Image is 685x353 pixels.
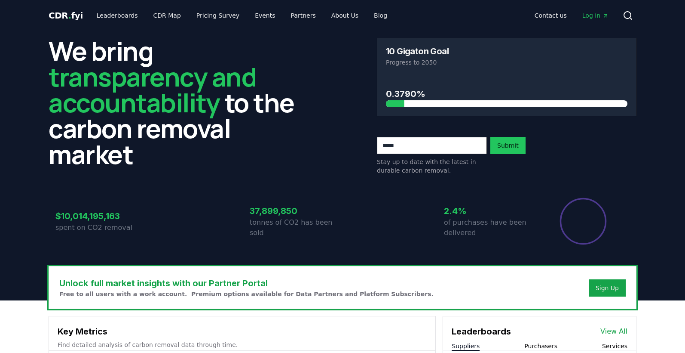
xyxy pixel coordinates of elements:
[596,284,619,292] a: Sign Up
[582,11,609,20] span: Log in
[284,8,323,23] a: Partners
[55,223,148,233] p: spent on CO2 removal
[58,341,427,349] p: Find detailed analysis of carbon removal data through time.
[444,217,537,238] p: of purchases have been delivered
[528,8,616,23] nav: Main
[59,290,434,298] p: Free to all users with a work account. Premium options available for Data Partners and Platform S...
[490,137,526,154] button: Submit
[68,10,71,21] span: .
[324,8,365,23] a: About Us
[367,8,394,23] a: Blog
[90,8,145,23] a: Leaderboards
[386,58,627,67] p: Progress to 2050
[528,8,574,23] a: Contact us
[524,342,557,350] button: Purchasers
[49,38,308,167] h2: We bring to the carbon removal market
[49,59,256,120] span: transparency and accountability
[49,10,83,21] span: CDR fyi
[452,325,511,338] h3: Leaderboards
[575,8,616,23] a: Log in
[589,279,626,297] button: Sign Up
[559,197,607,245] div: Percentage of sales delivered
[600,326,627,337] a: View All
[58,325,427,338] h3: Key Metrics
[250,217,342,238] p: tonnes of CO2 has been sold
[452,342,480,350] button: Suppliers
[147,8,188,23] a: CDR Map
[90,8,394,23] nav: Main
[248,8,282,23] a: Events
[386,47,449,56] h3: 10 Gigaton Goal
[55,210,148,223] h3: $10,014,195,163
[49,9,83,22] a: CDR.fyi
[386,87,627,100] h3: 0.3790%
[250,204,342,217] h3: 37,899,850
[59,277,434,290] h3: Unlock full market insights with our Partner Portal
[602,342,627,350] button: Services
[190,8,246,23] a: Pricing Survey
[444,204,537,217] h3: 2.4%
[377,158,487,175] p: Stay up to date with the latest in durable carbon removal.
